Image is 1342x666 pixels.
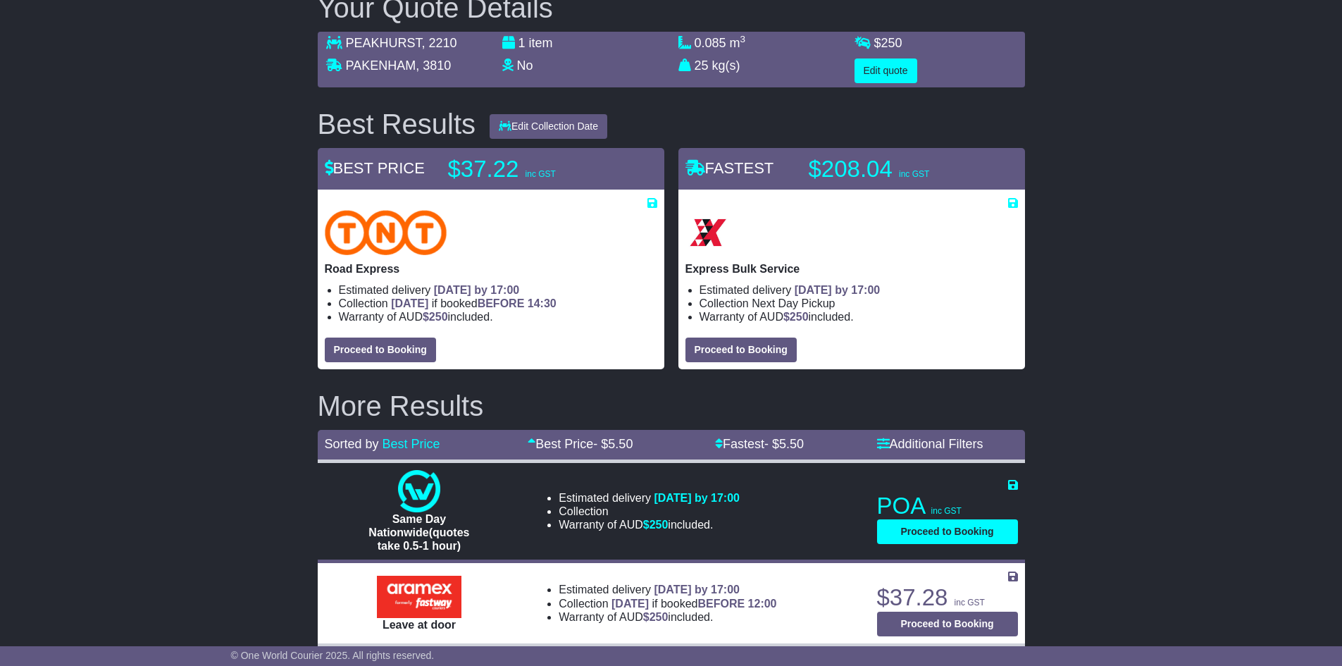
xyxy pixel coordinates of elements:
span: [DATE] [391,297,428,309]
span: BEFORE [697,598,745,610]
span: [DATE] by 17:00 [654,584,740,596]
p: Express Bulk Service [685,262,1018,276]
sup: 3 [740,34,746,44]
span: $ [423,311,448,323]
span: - $ [593,437,633,451]
li: Estimated delivery [339,283,657,297]
button: Proceed to Booking [685,338,797,362]
a: Best Price [383,437,440,451]
span: if booked [611,598,776,610]
li: Estimated delivery [559,583,776,596]
span: 12:00 [748,598,777,610]
span: Sorted by [325,437,379,451]
span: 1 [518,36,526,50]
span: $ [874,36,902,50]
a: Fastest- $5.50 [715,437,804,451]
li: Collection [559,505,740,518]
span: 14:30 [528,297,557,309]
p: $37.22 [448,155,624,183]
span: if booked [391,297,556,309]
span: 250 [650,519,669,531]
span: - $ [764,437,804,451]
li: Warranty of AUD included. [559,610,776,624]
span: BEST PRICE [325,159,425,177]
span: Next Day Pickup [752,297,835,309]
span: © One World Courier 2025. All rights reserved. [231,650,435,661]
span: [DATE] by 17:00 [654,492,740,504]
button: Edit Collection Date [490,114,607,139]
span: 250 [881,36,902,50]
img: Aramex: Leave at door [377,576,461,618]
span: Same Day Nationwide(quotes take 0.5-1 hour) [368,513,469,552]
div: Best Results [311,109,483,140]
span: Leave at door [383,619,456,631]
span: No [517,58,533,73]
li: Collection [559,597,776,610]
p: POA [877,492,1018,520]
span: inc GST [931,506,962,516]
li: Warranty of AUD included. [339,310,657,323]
p: $208.04 [809,155,985,183]
span: 5.50 [608,437,633,451]
span: [DATE] by 17:00 [434,284,520,296]
span: item [529,36,553,50]
button: Proceed to Booking [325,338,436,362]
span: $ [783,311,809,323]
span: $ [643,519,669,531]
span: , 2210 [422,36,457,50]
button: Proceed to Booking [877,519,1018,544]
a: Additional Filters [877,437,983,451]
span: , 3810 [416,58,451,73]
li: Collection [700,297,1018,310]
li: Estimated delivery [559,491,740,505]
span: BEFORE [478,297,525,309]
li: Warranty of AUD included. [700,310,1018,323]
span: [DATE] [611,598,649,610]
span: inc GST [526,169,556,179]
a: Best Price- $5.50 [528,437,633,451]
span: 5.50 [779,437,804,451]
span: m [730,36,746,50]
img: One World Courier: Same Day Nationwide(quotes take 0.5-1 hour) [398,470,440,512]
span: FASTEST [685,159,774,177]
h2: More Results [318,390,1025,421]
span: 25 [695,58,709,73]
span: inc GST [955,598,985,608]
span: kg(s) [712,58,740,73]
li: Collection [339,297,657,310]
p: Road Express [325,262,657,276]
li: Estimated delivery [700,283,1018,297]
li: Warranty of AUD included. [559,518,740,531]
span: 250 [790,311,809,323]
span: 250 [429,311,448,323]
span: PEAKHURST [346,36,422,50]
p: $37.28 [877,584,1018,612]
button: Proceed to Booking [877,612,1018,636]
span: 250 [650,611,669,623]
span: inc GST [899,169,929,179]
span: [DATE] by 17:00 [795,284,881,296]
span: $ [643,611,669,623]
button: Edit quote [855,58,917,83]
span: 0.085 [695,36,726,50]
img: Border Express: Express Bulk Service [685,210,731,255]
img: TNT Domestic: Road Express [325,210,447,255]
span: PAKENHAM [346,58,416,73]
